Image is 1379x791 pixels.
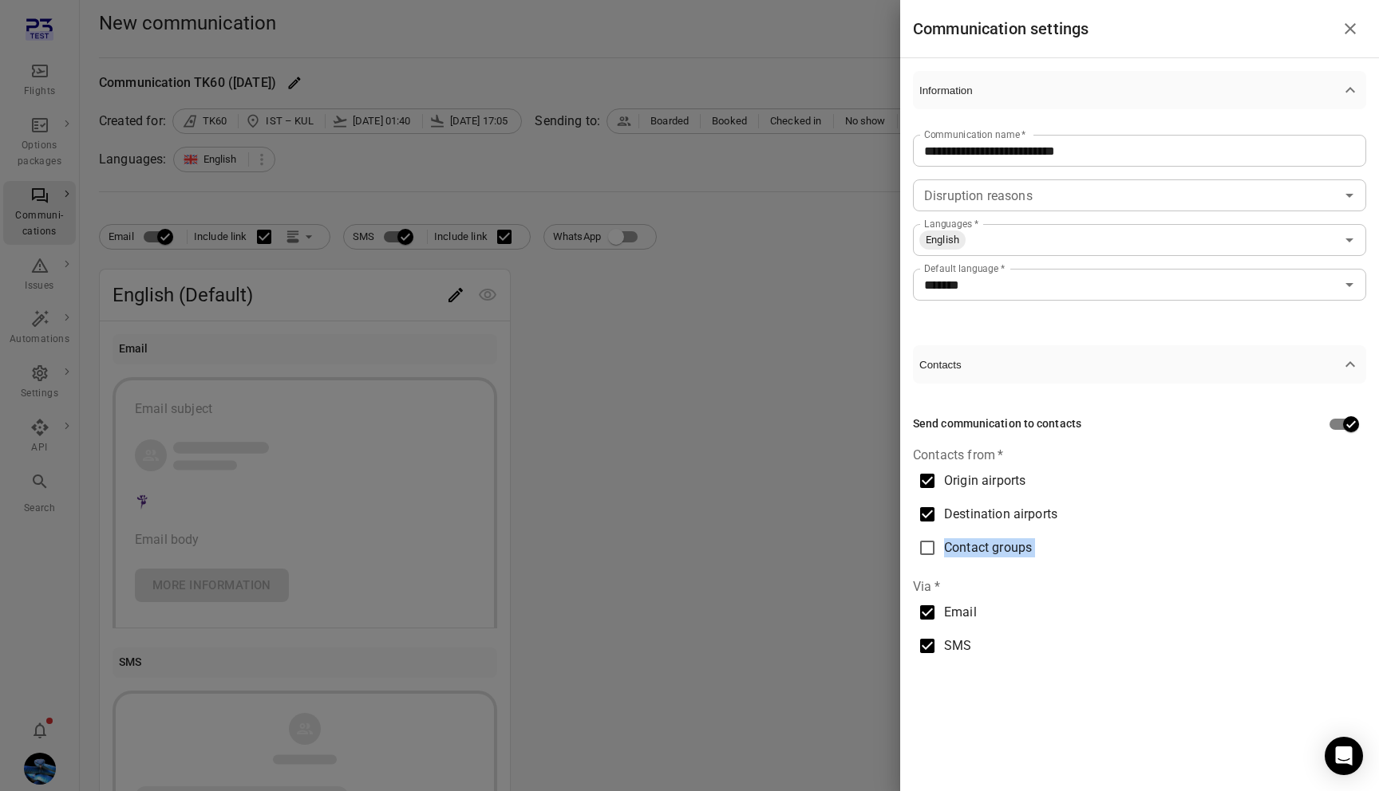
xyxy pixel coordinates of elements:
[913,577,940,596] legend: Via
[924,262,1005,275] label: Default language
[944,636,971,655] span: SMS
[924,128,1026,141] label: Communication name
[944,603,977,622] span: Email
[1325,737,1363,775] div: Open Intercom Messenger
[913,71,1366,109] button: Information
[1334,13,1366,45] button: Close drawer
[1338,274,1361,296] button: Open
[944,538,1032,557] span: Contact groups
[924,217,978,230] label: Languages
[1338,184,1361,207] button: Open
[919,232,966,248] span: English
[1338,229,1361,251] button: Open
[919,359,1341,371] span: Contacts
[913,345,1366,384] button: Contacts
[913,16,1089,41] h1: Communication settings
[913,415,1081,433] div: Send communication to contacts
[913,109,1366,326] div: Information
[919,85,1341,96] span: Information
[913,446,1003,464] legend: Contacts from
[944,505,1057,524] span: Destination airports
[944,471,1025,490] span: Origin airports
[913,384,1366,688] div: Contacts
